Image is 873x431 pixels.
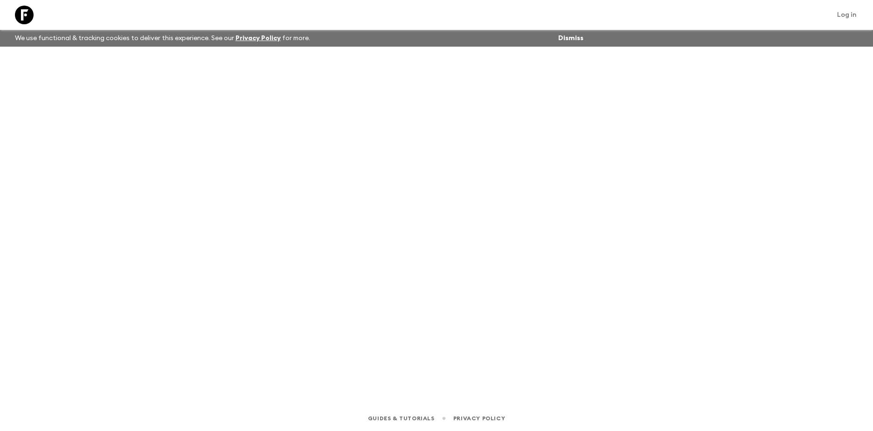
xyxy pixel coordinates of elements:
a: Log in [832,8,862,21]
a: Guides & Tutorials [368,413,435,424]
a: Privacy Policy [453,413,505,424]
a: Privacy Policy [236,35,281,42]
button: Dismiss [556,32,586,45]
p: We use functional & tracking cookies to deliver this experience. See our for more. [11,30,314,47]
